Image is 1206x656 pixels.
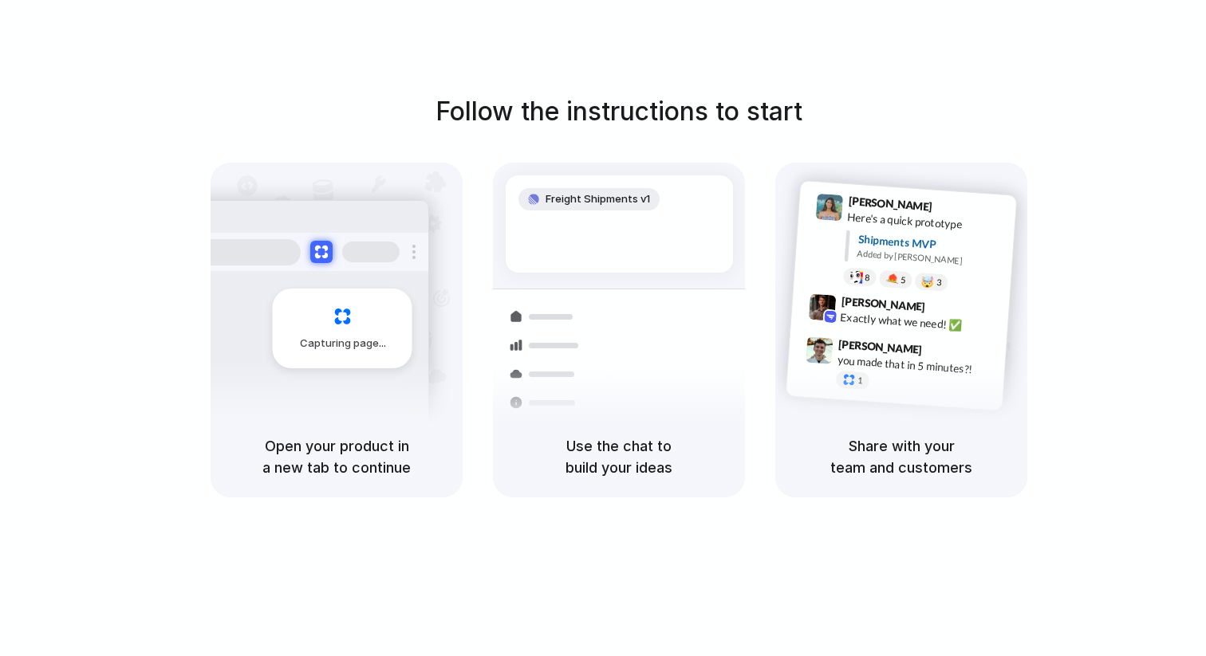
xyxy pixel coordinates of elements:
[930,301,963,320] span: 9:42 AM
[230,435,443,478] h5: Open your product in a new tab to continue
[300,336,388,352] span: Capturing page
[841,293,925,316] span: [PERSON_NAME]
[937,200,970,219] span: 9:41 AM
[840,309,999,336] div: Exactly what we need! ✅
[794,435,1008,478] h5: Share with your team and customers
[936,278,942,287] span: 3
[512,435,726,478] h5: Use the chat to build your ideas
[857,247,1003,270] div: Added by [PERSON_NAME]
[901,276,906,285] span: 5
[837,352,996,379] div: you made that in 5 minutes?!
[857,376,863,385] span: 1
[921,277,935,289] div: 🤯
[927,344,960,363] span: 9:47 AM
[546,191,650,207] span: Freight Shipments v1
[838,336,923,359] span: [PERSON_NAME]
[848,192,932,215] span: [PERSON_NAME]
[857,231,1005,257] div: Shipments MVP
[436,92,802,131] h1: Follow the instructions to start
[847,209,1007,236] div: Here's a quick prototype
[865,273,870,282] span: 8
